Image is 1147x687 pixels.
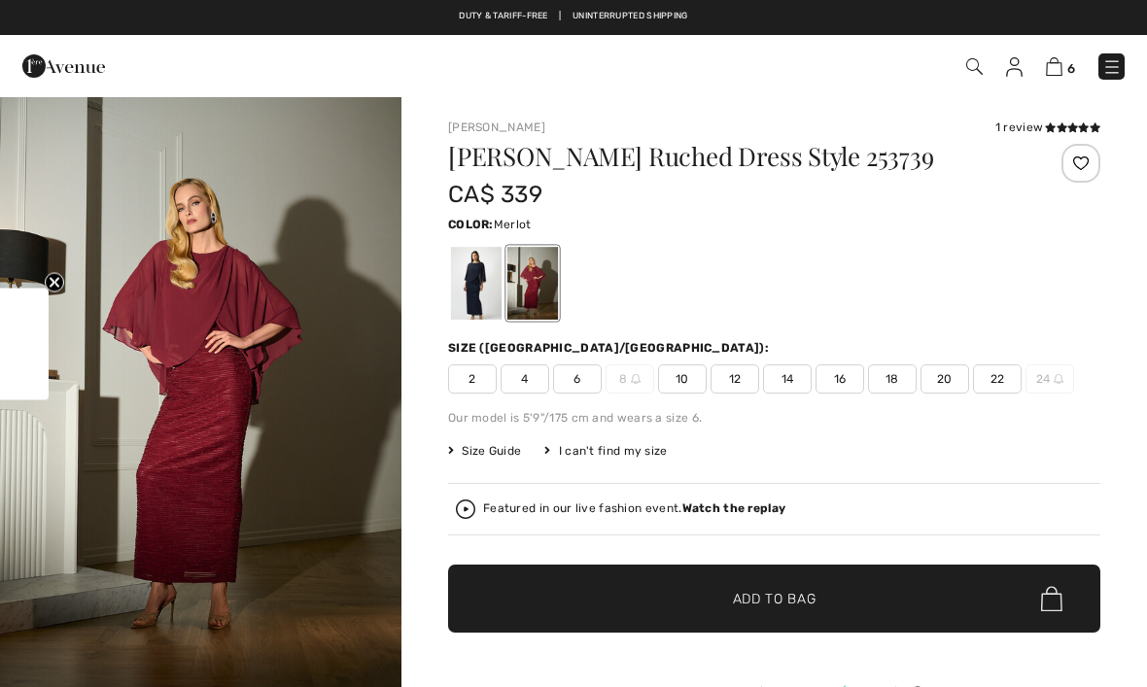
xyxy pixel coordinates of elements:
[711,364,759,394] span: 12
[448,339,773,357] div: Size ([GEOGRAPHIC_DATA]/[GEOGRAPHIC_DATA]):
[682,501,786,515] strong: Watch the replay
[966,58,983,75] img: Search
[544,442,667,460] div: I can't find my size
[763,364,812,394] span: 14
[1025,364,1074,394] span: 24
[921,364,969,394] span: 20
[22,47,105,86] img: 1ère Avenue
[658,364,707,394] span: 10
[448,409,1100,427] div: Our model is 5'9"/175 cm and wears a size 6.
[448,120,545,134] a: [PERSON_NAME]
[501,364,549,394] span: 4
[868,364,917,394] span: 18
[22,55,105,74] a: 1ère Avenue
[448,565,1100,633] button: Add to Bag
[631,374,641,384] img: ring-m.svg
[507,247,558,320] div: Merlot
[553,364,602,394] span: 6
[1046,57,1062,76] img: Shopping Bag
[451,247,502,320] div: Midnight Blue
[494,218,532,231] span: Merlot
[448,442,521,460] span: Size Guide
[45,272,64,292] button: Close teaser
[448,218,494,231] span: Color:
[1046,54,1075,78] a: 6
[995,119,1100,136] div: 1 review
[733,589,817,609] span: Add to Bag
[448,144,991,169] h1: [PERSON_NAME] Ruched Dress Style 253739
[1102,57,1122,77] img: Menu
[606,364,654,394] span: 8
[816,364,864,394] span: 16
[448,364,497,394] span: 2
[1041,586,1062,611] img: Bag.svg
[1006,57,1023,77] img: My Info
[1067,61,1075,76] span: 6
[973,364,1022,394] span: 22
[456,499,475,519] img: Watch the replay
[483,502,785,515] div: Featured in our live fashion event.
[1054,374,1063,384] img: ring-m.svg
[448,181,542,208] span: CA$ 339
